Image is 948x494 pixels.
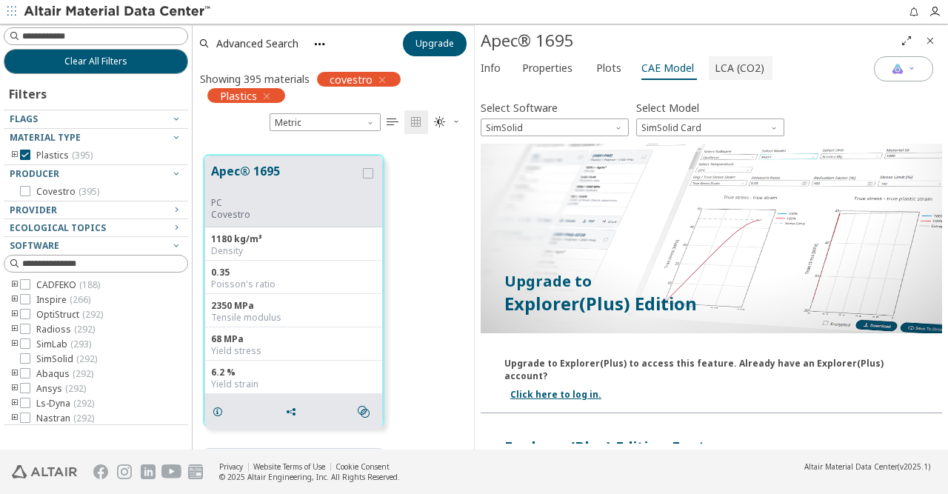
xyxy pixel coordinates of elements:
p: Explorer(Plus) Edition [504,292,918,316]
button: Producer [4,165,188,183]
i: toogle group [10,398,20,410]
span: Covestro [36,186,99,198]
a: Cookie Consent [336,461,390,472]
div: 6.2 % [211,367,376,378]
p: Covestro [211,209,360,221]
div: 68 MPa [211,333,376,345]
span: Software [10,239,59,252]
span: ( 266 ) [70,293,90,306]
span: Abaqus [36,368,93,380]
span: Provider [10,204,57,216]
span: Plastics [36,150,93,161]
span: ( 292 ) [82,308,103,321]
span: Ansys [36,383,86,395]
img: Altair Engineering [12,465,77,478]
span: Inspire [36,294,90,306]
span: ( 293 ) [70,338,91,350]
span: ( 395 ) [72,149,93,161]
span: Ls-Dyna [36,398,94,410]
span: Nastran [36,413,94,424]
i:  [387,116,398,128]
span: SimSolid [36,353,97,365]
span: ( 395 ) [79,185,99,198]
i: toogle group [10,338,20,350]
span: SimSolid Card [636,119,784,136]
div: Yield stress [211,345,376,357]
span: Info [481,56,501,80]
div: Filters [4,74,54,110]
div: Tensile modulus [211,312,376,324]
div: grid [193,134,474,450]
i:  [410,116,422,128]
div: Density [211,245,376,257]
a: Website Terms of Use [253,461,325,472]
span: covestro [330,73,373,86]
button: Theme [428,110,467,134]
div: Model [636,119,784,136]
i:  [434,116,446,128]
img: AI Copilot [892,63,904,75]
span: Metric [270,113,381,131]
span: Material Type [10,131,81,144]
img: Altair Material Data Center [24,4,213,19]
span: Radioss [36,324,95,336]
span: ( 292 ) [73,412,94,424]
p: Upgrade to [504,271,918,292]
button: Tile View [404,110,428,134]
div: Explorer(Plus) Edition Features [504,437,918,458]
span: LCA (CO2) [715,56,764,80]
div: Upgrade to Explorer(Plus) to access this feature. Already have an Explorer(Plus) account? [504,351,918,382]
span: SimSolid [481,119,629,136]
div: (v2025.1) [804,461,930,472]
button: Full Screen [895,29,918,53]
span: SimLab [36,338,91,350]
div: 2350 MPa [211,300,376,312]
span: ( 292 ) [76,353,97,365]
span: CAE Model [641,56,694,80]
label: Select Software [481,97,558,119]
a: Privacy [219,461,243,472]
button: Upgrade [403,31,467,56]
span: Properties [522,56,573,80]
div: Software [481,119,629,136]
span: Clear All Filters [64,56,127,67]
button: AI Copilot [874,56,933,81]
span: CADFEKO [36,279,100,291]
div: © 2025 Altair Engineering, Inc. All Rights Reserved. [219,472,400,482]
a: Click here to log in. [510,388,601,401]
i:  [358,406,370,418]
button: Flags [4,110,188,128]
i: toogle group [10,279,20,291]
span: ( 292 ) [73,397,94,410]
i: toogle group [10,383,20,395]
span: Plastics [220,89,257,102]
span: OptiStruct [36,309,103,321]
i: toogle group [10,294,20,306]
button: Close [918,29,942,53]
button: Clear All Filters [4,49,188,74]
span: Producer [10,167,59,180]
div: Unit System [270,113,381,131]
button: Software [4,237,188,255]
span: ( 188 ) [79,278,100,291]
i: toogle group [10,368,20,380]
button: Details [205,397,236,427]
span: Ecological Topics [10,221,106,234]
i: toogle group [10,150,20,161]
div: PC [211,197,360,209]
span: ( 292 ) [74,323,95,336]
button: Provider [4,201,188,219]
span: Flags [10,113,38,125]
button: Material Type [4,129,188,147]
button: Share [278,397,310,427]
span: ( 292 ) [65,382,86,395]
div: 0.35 [211,267,376,278]
div: Yield strain [211,378,376,390]
span: Altair Material Data Center [804,461,898,472]
span: ( 292 ) [73,367,93,380]
div: 1180 kg/m³ [211,233,376,245]
button: Similar search [351,397,382,427]
i: toogle group [10,324,20,336]
div: Showing 395 materials [200,72,310,86]
i: toogle group [10,309,20,321]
